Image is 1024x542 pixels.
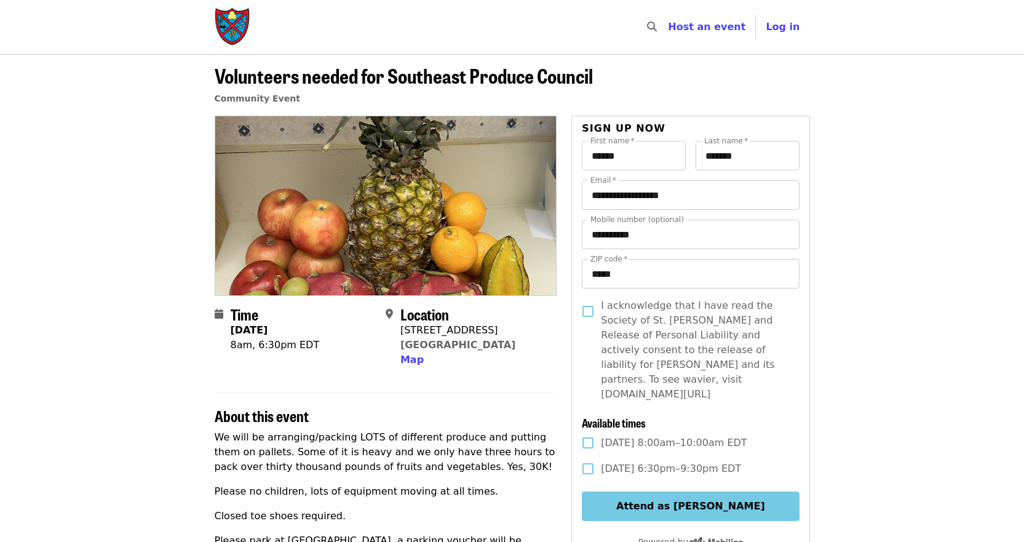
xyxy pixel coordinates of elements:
[756,15,809,39] button: Log in
[215,405,309,426] span: About this event
[215,484,557,499] p: Please no children, lots of equipment moving at all times.
[668,21,745,33] a: Host an event
[664,12,674,42] input: Search
[647,21,657,33] i: search icon
[215,308,223,320] i: calendar icon
[582,220,799,249] input: Mobile number (optional)
[582,259,799,289] input: ZIP code
[582,415,646,431] span: Available times
[215,430,557,474] p: We will be arranging/packing LOTS of different produce and putting them on pallets. Some of it is...
[400,323,515,338] div: [STREET_ADDRESS]
[601,436,747,450] span: [DATE] 8:00am–10:00am EDT
[215,94,300,103] a: Community Event
[386,308,393,320] i: map-marker-alt icon
[400,339,515,351] a: [GEOGRAPHIC_DATA]
[766,21,800,33] span: Log in
[696,141,800,170] input: Last name
[582,180,799,210] input: Email
[582,141,686,170] input: First name
[601,298,789,402] span: I acknowledge that I have read the Society of St. [PERSON_NAME] and Release of Personal Liability...
[231,338,320,353] div: 8am, 6:30pm EDT
[590,137,635,145] label: First name
[231,324,268,336] strong: [DATE]
[582,492,799,521] button: Attend as [PERSON_NAME]
[590,255,627,263] label: ZIP code
[601,461,741,476] span: [DATE] 6:30pm–9:30pm EDT
[215,116,557,295] img: Volunteers needed for Southeast Produce Council organized by Society of St. Andrew
[582,122,665,134] span: Sign up now
[400,354,424,365] span: Map
[704,137,748,145] label: Last name
[215,7,252,47] img: Society of St. Andrew - Home
[590,216,684,223] label: Mobile number (optional)
[215,509,557,524] p: Closed toe shoes required.
[215,61,593,90] span: Volunteers needed for Southeast Produce Council
[590,177,616,184] label: Email
[400,353,424,367] button: Map
[400,303,449,325] span: Location
[231,303,258,325] span: Time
